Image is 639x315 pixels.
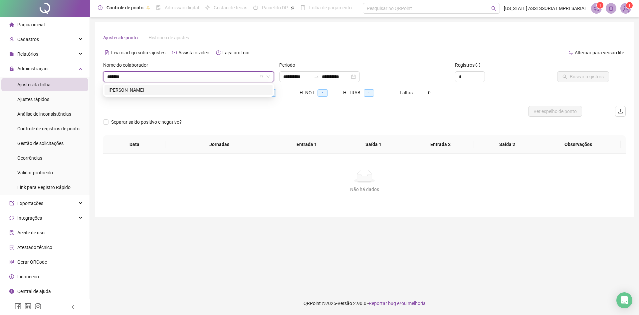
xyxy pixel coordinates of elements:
span: history [216,50,221,55]
span: Financeiro [17,274,39,279]
span: --:-- [364,89,374,97]
span: swap [568,50,573,55]
span: pushpin [146,6,150,10]
span: Gerar QRCode [17,259,47,265]
label: Nome do colaborador [103,61,152,69]
span: lock [9,66,14,71]
th: Entrada 1 [273,135,340,154]
th: Observações [536,135,621,154]
span: Análise de inconsistências [17,111,71,117]
label: Período [279,61,300,69]
th: Saída 2 [474,135,541,154]
span: 1 [628,3,631,8]
th: Entrada 2 [407,135,474,154]
th: Jornadas [165,135,273,154]
span: solution [9,245,14,250]
span: down [266,75,270,79]
span: upload [618,109,623,114]
span: Leia o artigo sobre ajustes [111,50,165,55]
span: sync [9,216,14,220]
span: instagram [35,303,41,310]
span: Ajustes da folha [17,82,51,87]
footer: QRPoint © 2025 - 2.90.0 - [90,292,639,315]
span: Folha de pagamento [309,5,352,10]
span: Ajustes rápidos [17,97,49,102]
span: audit [9,230,14,235]
span: info-circle [9,289,14,294]
span: [US_STATE] ASSESSORIA EMPRESARIAL [504,5,587,12]
span: Ocorrências [17,155,42,161]
span: Faça um tour [222,50,250,55]
span: Aceite de uso [17,230,45,235]
span: clock-circle [98,5,103,10]
div: Open Intercom Messenger [616,292,632,308]
span: Ajustes de ponto [103,35,138,40]
span: export [9,201,14,206]
span: Validar protocolo [17,170,53,175]
sup: Atualize o seu contato no menu Meus Dados [626,2,633,9]
span: dashboard [253,5,258,10]
span: Reportar bug e/ou melhoria [369,301,426,306]
span: Separar saldo positivo e negativo? [108,118,184,126]
span: search [491,6,496,11]
span: 0 [428,90,431,95]
button: Buscar registros [557,71,609,82]
span: home [9,22,14,27]
span: bell [608,5,614,11]
span: file [9,52,14,56]
span: dollar [9,274,14,279]
sup: 1 [597,2,603,9]
div: FELICIANO SANTANA NETO [105,85,273,95]
span: Controle de registros de ponto [17,126,80,131]
span: notification [593,5,599,11]
span: Atestado técnico [17,245,52,250]
span: Histórico de ajustes [148,35,189,40]
span: facebook [15,303,21,310]
span: pushpin [291,6,295,10]
span: Relatórios [17,51,38,57]
span: Integrações [17,215,42,221]
span: Exportações [17,201,43,206]
span: Central de ajuda [17,289,51,294]
span: Painel do DP [262,5,288,10]
span: Alternar para versão lite [575,50,624,55]
span: Assista o vídeo [178,50,209,55]
div: HE 3: [256,89,300,97]
span: Cadastros [17,37,39,42]
div: Não há dados [111,186,618,193]
span: swap-right [314,74,319,79]
span: Faltas: [400,90,415,95]
span: Página inicial [17,22,45,27]
span: Registros [455,61,480,69]
button: Ver espelho de ponto [528,106,582,117]
span: Gestão de solicitações [17,141,64,146]
div: H. TRAB.: [343,89,400,97]
span: --:-- [318,89,328,97]
span: left [71,305,75,309]
span: Controle de ponto [106,5,143,10]
span: Link para Registro Rápido [17,185,71,190]
span: qrcode [9,260,14,264]
span: linkedin [25,303,31,310]
span: Observações [541,141,615,148]
th: Data [103,135,165,154]
span: info-circle [476,63,480,67]
span: file-done [156,5,161,10]
span: sun [205,5,210,10]
span: to [314,74,319,79]
span: 1 [599,3,601,8]
span: filter [260,75,264,79]
span: file-text [105,50,109,55]
span: youtube [172,50,177,55]
span: user-add [9,37,14,42]
th: Saída 1 [340,135,407,154]
span: book [301,5,305,10]
div: H. NOT.: [300,89,343,97]
span: Gestão de férias [214,5,247,10]
span: Versão [337,301,352,306]
span: Admissão digital [165,5,199,10]
div: [PERSON_NAME] [108,86,269,94]
span: Administração [17,66,48,71]
img: 89980 [621,3,631,13]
